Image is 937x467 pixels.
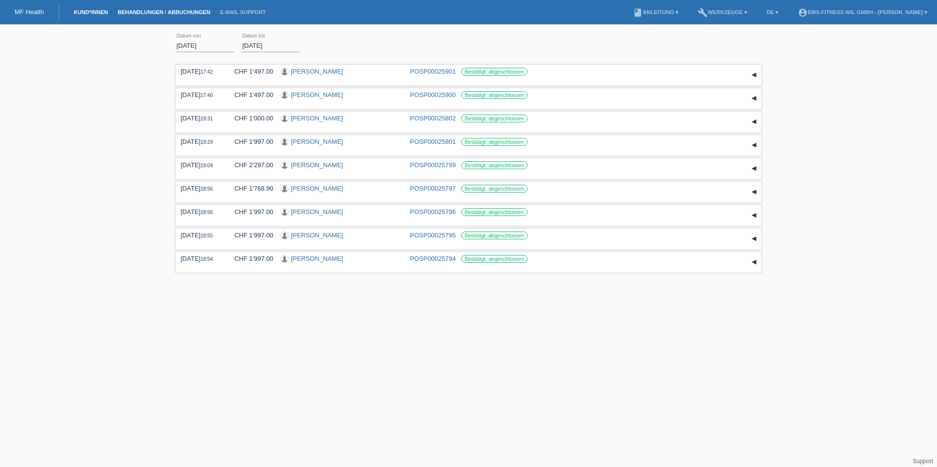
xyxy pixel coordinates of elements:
[201,233,213,238] span: 18:55
[215,9,271,15] a: E-Mail Support
[410,161,456,169] a: POSP00025799
[181,232,220,239] div: [DATE]
[227,232,273,239] div: CHF 1'997.00
[461,161,528,169] label: Bestätigt, abgeschlossen
[461,138,528,146] label: Bestätigt, abgeschlossen
[181,138,220,145] div: [DATE]
[913,458,933,465] a: Support
[461,255,528,263] label: Bestätigt, abgeschlossen
[747,138,761,153] div: auf-/zuklappen
[227,115,273,122] div: CHF 1'000.00
[747,161,761,176] div: auf-/zuklappen
[201,116,213,121] span: 19:31
[747,208,761,223] div: auf-/zuklappen
[633,8,643,18] i: book
[181,115,220,122] div: [DATE]
[181,161,220,169] div: [DATE]
[410,232,456,239] a: POSP00025795
[291,68,343,75] a: [PERSON_NAME]
[747,115,761,129] div: auf-/zuklappen
[201,93,213,98] span: 17:40
[201,139,213,145] span: 19:29
[461,232,528,239] label: Bestätigt, abgeschlossen
[69,9,113,15] a: Kund*innen
[15,8,44,16] a: MF Health
[793,9,932,15] a: account_circleEMS-Fitness Wil GmbH - [PERSON_NAME] ▾
[181,255,220,262] div: [DATE]
[747,185,761,199] div: auf-/zuklappen
[698,8,708,18] i: build
[461,91,528,99] label: Bestätigt, abgeschlossen
[410,208,456,215] a: POSP00025796
[291,232,343,239] a: [PERSON_NAME]
[410,91,456,98] a: POSP00025900
[227,91,273,98] div: CHF 1'497.00
[762,9,783,15] a: DE ▾
[181,208,220,215] div: [DATE]
[291,161,343,169] a: [PERSON_NAME]
[201,210,213,215] span: 18:56
[227,208,273,215] div: CHF 1'997.00
[227,255,273,262] div: CHF 1'997.00
[227,68,273,75] div: CHF 1'497.00
[410,115,456,122] a: POSP00025802
[227,138,273,145] div: CHF 1'997.00
[291,91,343,98] a: [PERSON_NAME]
[227,161,273,169] div: CHF 2'297.00
[291,208,343,215] a: [PERSON_NAME]
[181,91,220,98] div: [DATE]
[291,185,343,192] a: [PERSON_NAME]
[461,208,528,216] label: Bestätigt, abgeschlossen
[410,138,456,145] a: POSP00025801
[201,69,213,75] span: 17:42
[113,9,215,15] a: Behandlungen / Abbuchungen
[461,68,528,76] label: Bestätigt, abgeschlossen
[201,256,213,262] span: 18:54
[461,185,528,193] label: Bestätigt, abgeschlossen
[291,138,343,145] a: [PERSON_NAME]
[747,255,761,270] div: auf-/zuklappen
[227,185,273,192] div: CHF 1'768.90
[181,185,220,192] div: [DATE]
[461,115,528,122] label: Bestätigt, abgeschlossen
[291,115,343,122] a: [PERSON_NAME]
[181,68,220,75] div: [DATE]
[628,9,683,15] a: bookAnleitung ▾
[747,68,761,82] div: auf-/zuklappen
[747,91,761,106] div: auf-/zuklappen
[201,186,213,192] span: 18:56
[747,232,761,246] div: auf-/zuklappen
[798,8,808,18] i: account_circle
[410,68,456,75] a: POSP00025901
[291,255,343,262] a: [PERSON_NAME]
[410,185,456,192] a: POSP00025797
[693,9,752,15] a: buildWerkzeuge ▾
[410,255,456,262] a: POSP00025794
[201,163,213,168] span: 19:04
